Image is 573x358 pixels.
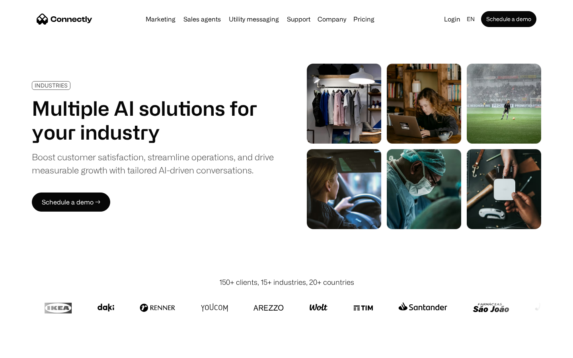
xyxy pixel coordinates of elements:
a: Sales agents [180,16,224,22]
div: Boost customer satisfaction, streamline operations, and drive measurable growth with tailored AI-... [32,150,274,177]
a: Login [441,14,464,25]
div: Company [318,14,346,25]
a: Pricing [350,16,378,22]
div: INDUSTRIES [35,82,68,88]
a: Marketing [142,16,179,22]
aside: Language selected: English [8,343,48,355]
a: Schedule a demo → [32,193,110,212]
div: en [467,14,475,25]
a: Support [284,16,314,22]
ul: Language list [16,344,48,355]
div: 150+ clients, 15+ industries, 20+ countries [219,277,354,288]
h1: Multiple AI solutions for your industry [32,96,274,144]
a: Schedule a demo [481,11,536,27]
a: Utility messaging [226,16,282,22]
